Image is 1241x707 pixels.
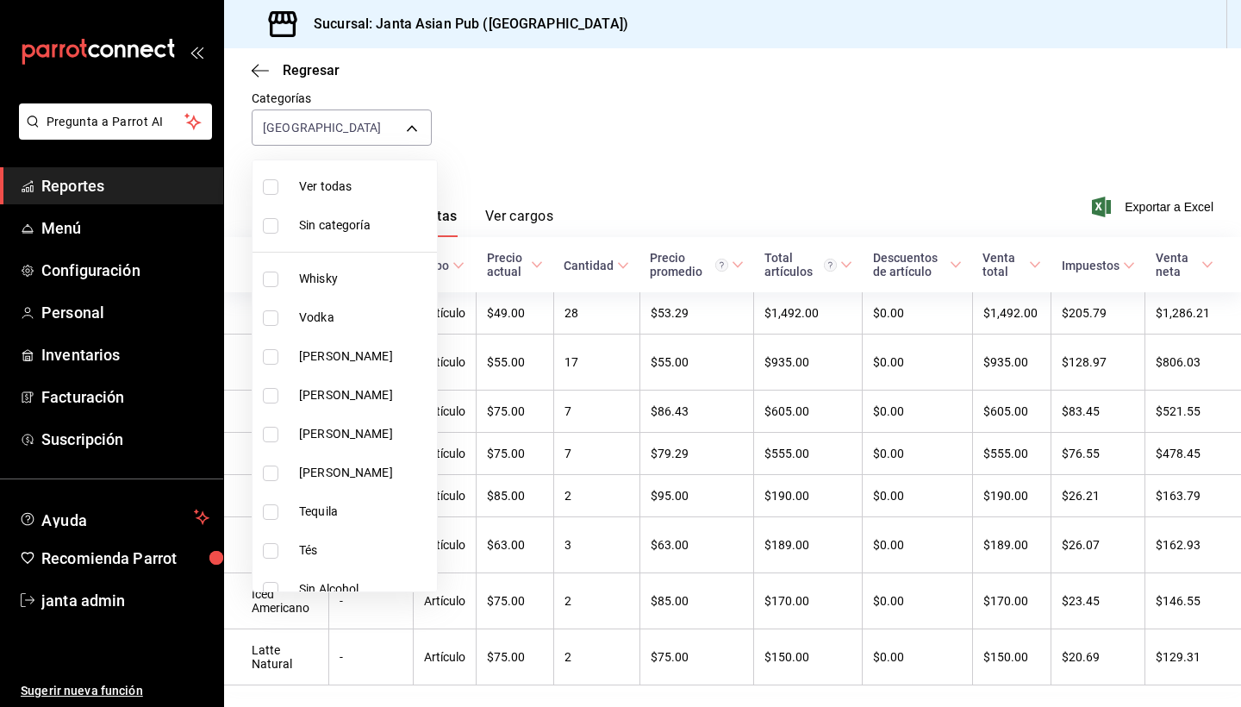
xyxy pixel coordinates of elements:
span: Whisky [299,270,430,288]
span: Tequila [299,503,430,521]
span: [PERSON_NAME] [299,425,430,443]
span: Vodka [299,309,430,327]
span: Sin categoría [299,216,430,235]
span: Tés [299,541,430,560]
span: [PERSON_NAME] [299,386,430,404]
span: Sin Alcohol [299,580,430,598]
span: Ver todas [299,178,430,196]
span: [PERSON_NAME] [299,464,430,482]
span: [PERSON_NAME] [299,347,430,366]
